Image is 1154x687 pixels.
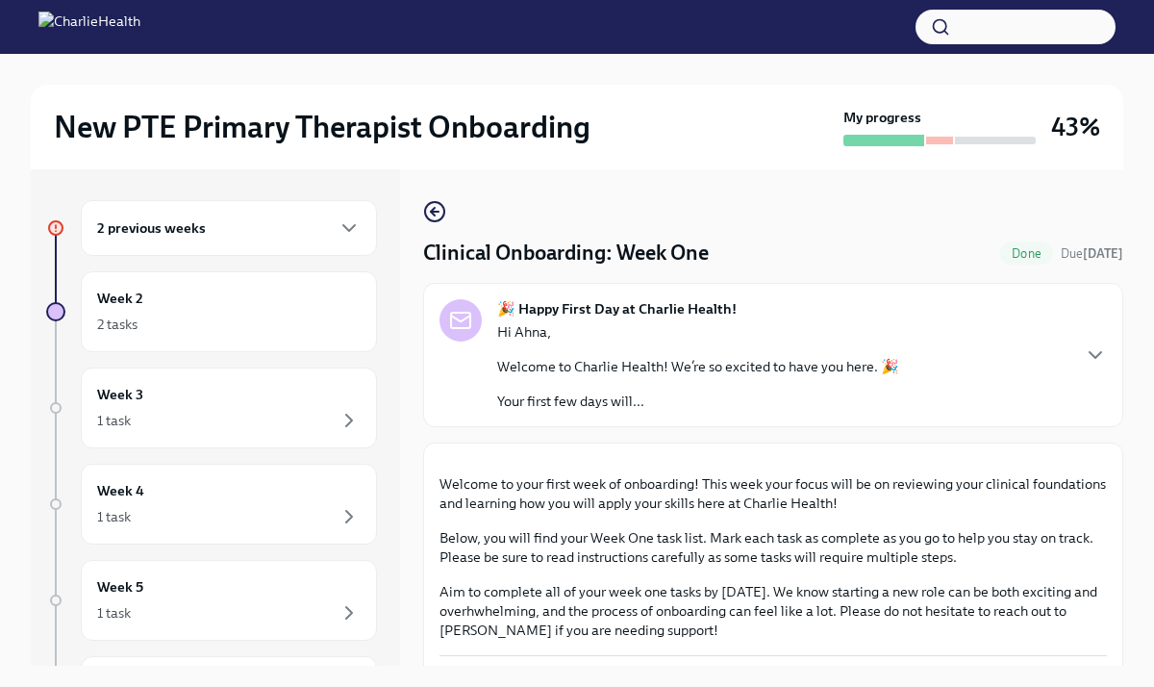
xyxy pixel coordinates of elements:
div: 1 task [97,411,131,430]
div: 1 task [97,507,131,526]
div: 2 previous weeks [81,200,377,256]
p: Welcome to Charlie Health! We’re so excited to have you here. 🎉 [497,357,899,376]
h6: Week 3 [97,384,143,405]
p: Welcome to your first week of onboarding! This week your focus will be on reviewing your clinical... [439,474,1107,513]
h2: New PTE Primary Therapist Onboarding [54,108,590,146]
h4: Clinical Onboarding: Week One [423,239,709,267]
p: Below, you will find your Week One task list. Mark each task as complete as you go to help you st... [439,528,1107,567]
strong: My progress [843,108,921,127]
a: Week 31 task [46,368,377,448]
span: Done [1000,246,1053,261]
h6: Week 4 [97,480,144,501]
a: Week 51 task [46,560,377,641]
h6: 2 previous weeks [97,217,206,239]
img: CharlieHealth [38,12,140,42]
p: Aim to complete all of your week one tasks by [DATE]. We know starting a new role can be both exc... [439,582,1107,640]
h3: 43% [1051,110,1100,144]
a: Week 22 tasks [46,271,377,352]
div: 2 tasks [97,315,138,334]
h6: Week 2 [97,288,143,309]
strong: 🎉 Happy First Day at Charlie Health! [497,299,737,318]
div: 1 task [97,603,131,623]
h6: Week 5 [97,576,143,598]
span: Due [1061,246,1123,261]
p: Your first few days will... [497,392,899,411]
a: Week 41 task [46,464,377,545]
span: September 7th, 2025 10:00 [1061,244,1123,263]
p: Hi Ahna, [497,322,899,342]
strong: [DATE] [1083,246,1123,261]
